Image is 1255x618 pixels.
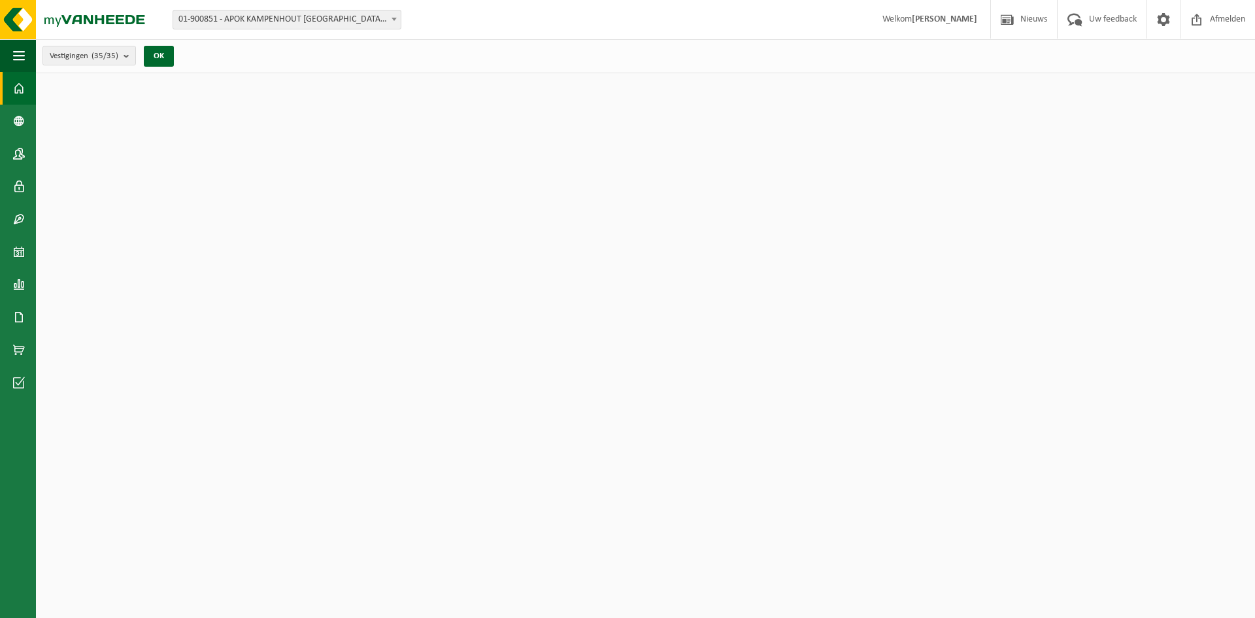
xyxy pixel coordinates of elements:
span: 01-900851 - APOK KAMPENHOUT NV - KAMPENHOUT [173,10,401,29]
button: OK [144,46,174,67]
strong: [PERSON_NAME] [912,14,977,24]
button: Vestigingen(35/35) [42,46,136,65]
span: Vestigingen [50,46,118,66]
count: (35/35) [92,52,118,60]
